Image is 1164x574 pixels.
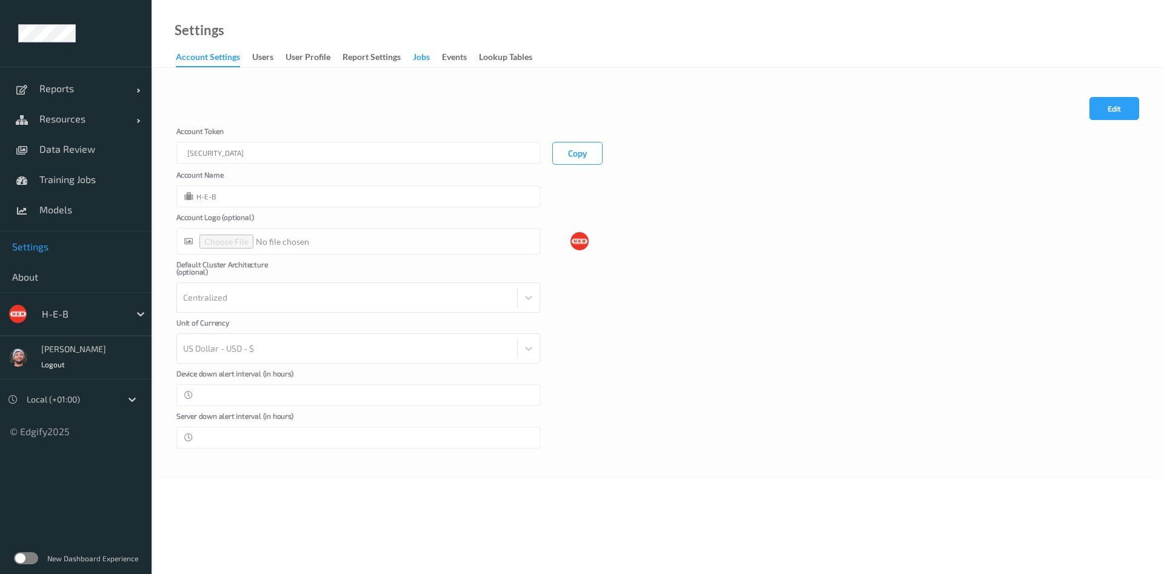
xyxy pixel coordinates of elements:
a: Settings [175,24,224,36]
button: Edit [1089,97,1139,120]
button: Copy [552,142,603,165]
div: events [442,51,467,66]
a: events [442,49,479,66]
div: Account Settings [176,51,240,67]
label: Account Name [176,171,298,185]
a: Lookup Tables [479,49,544,66]
a: Jobs [413,49,442,66]
div: users [252,51,273,66]
label: Device down alert interval (in hours) [176,370,298,384]
div: Jobs [413,51,430,66]
a: Report Settings [343,49,413,66]
a: Account Settings [176,49,252,67]
label: Default Cluster Architecture (optional) [176,261,298,282]
a: users [252,49,286,66]
div: User Profile [286,51,330,66]
label: Unit of Currency [176,319,298,333]
div: Report Settings [343,51,401,66]
label: Account Logo (optional) [176,213,298,228]
div: Lookup Tables [479,51,532,66]
a: User Profile [286,49,343,66]
label: Server down alert interval (in hours) [176,412,298,427]
label: Account Token [176,127,298,142]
